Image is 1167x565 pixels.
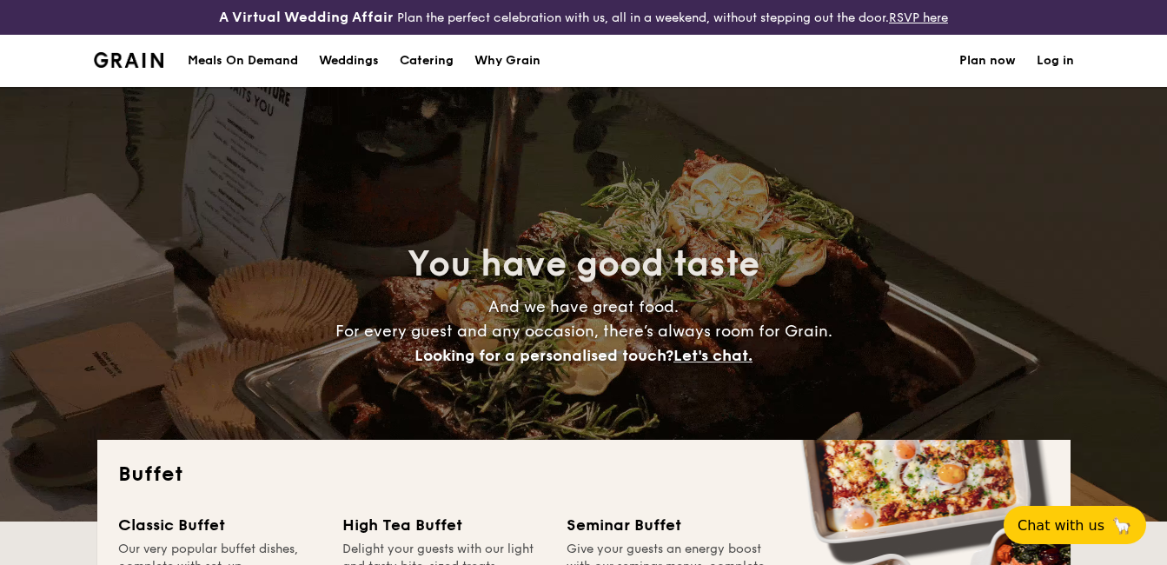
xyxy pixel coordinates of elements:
h1: Catering [400,35,454,87]
span: Chat with us [1018,517,1104,534]
a: Plan now [959,35,1016,87]
h2: Buffet [118,461,1050,489]
div: Meals On Demand [188,35,298,87]
div: Seminar Buffet [567,513,770,537]
a: Catering [389,35,464,87]
span: Let's chat. [673,346,753,365]
img: Grain [94,52,164,68]
span: And we have great food. For every guest and any occasion, there’s always room for Grain. [335,297,832,365]
span: 🦙 [1111,515,1132,535]
span: Looking for a personalised touch? [414,346,673,365]
a: Logotype [94,52,164,68]
div: Classic Buffet [118,513,322,537]
a: Log in [1037,35,1074,87]
div: High Tea Buffet [342,513,546,537]
a: Weddings [308,35,389,87]
span: You have good taste [408,243,759,285]
div: Plan the perfect celebration with us, all in a weekend, without stepping out the door. [195,7,972,28]
button: Chat with us🦙 [1004,506,1146,544]
a: Meals On Demand [177,35,308,87]
a: RSVP here [889,10,948,25]
h4: A Virtual Wedding Affair [219,7,394,28]
div: Weddings [319,35,379,87]
a: Why Grain [464,35,551,87]
div: Why Grain [474,35,540,87]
